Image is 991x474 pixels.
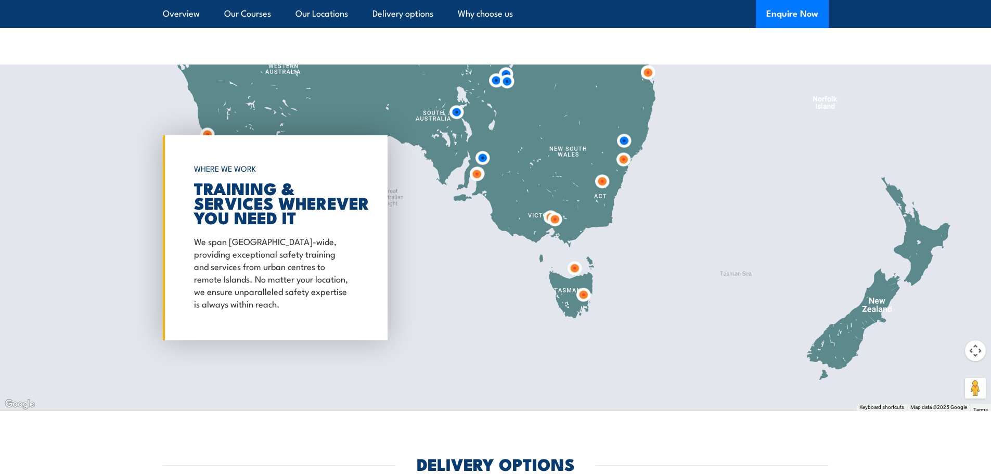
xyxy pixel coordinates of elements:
[965,378,986,399] button: Drag Pegman onto the map to open Street View
[194,159,351,178] h6: WHERE WE WORK
[965,340,986,361] button: Map camera controls
[417,456,575,471] h2: DELIVERY OPTIONS
[3,398,37,411] img: Google
[859,404,904,411] button: Keyboard shortcuts
[3,398,37,411] a: Open this area in Google Maps (opens a new window)
[194,235,351,310] p: We span [GEOGRAPHIC_DATA]-wide, providing exceptional safety training and services from urban cen...
[910,404,967,410] span: Map data ©2025 Google
[194,181,351,224] h2: TRAINING & SERVICES WHEREVER YOU NEED IT
[973,407,988,413] a: Terms (opens in new tab)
